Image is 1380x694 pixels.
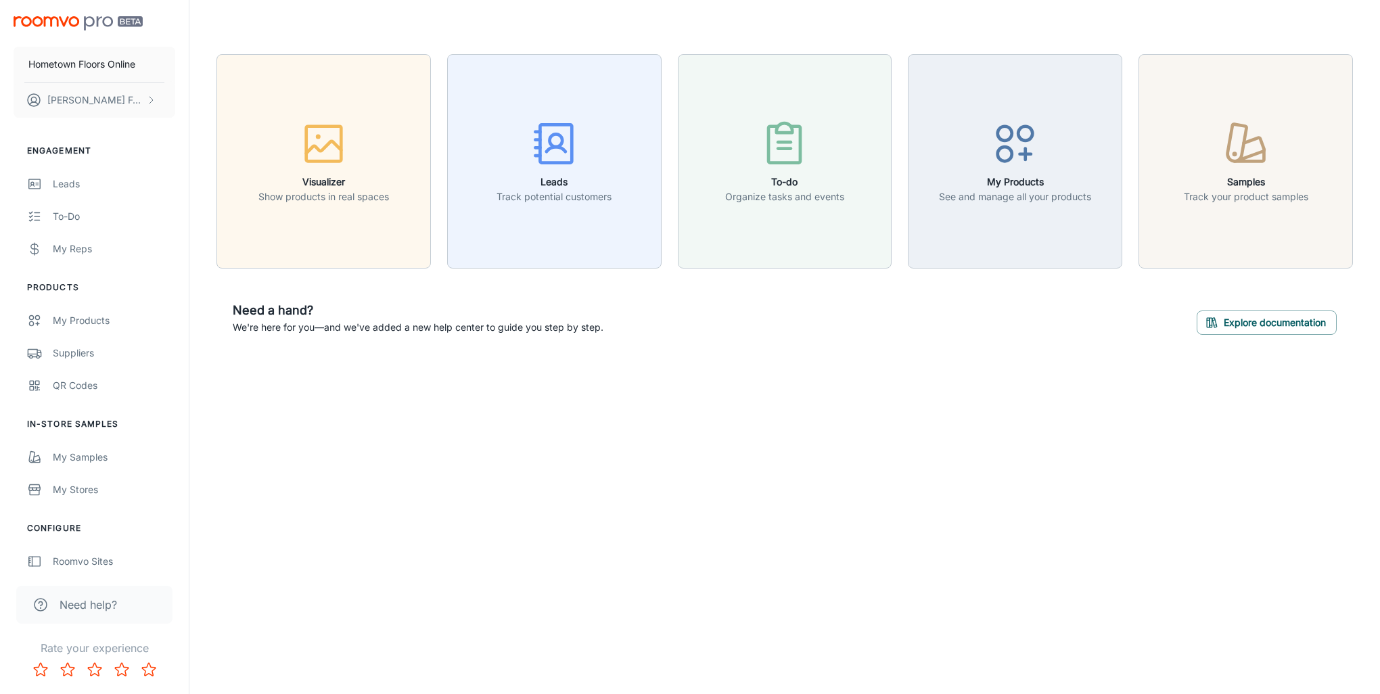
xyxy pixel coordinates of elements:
h6: Visualizer [258,175,389,189]
button: [PERSON_NAME] Foulon [14,83,175,118]
a: To-doOrganize tasks and events [678,154,892,167]
button: Hometown Floors Online [14,47,175,82]
button: My ProductsSee and manage all your products [908,54,1122,269]
button: LeadsTrack potential customers [447,54,662,269]
button: VisualizerShow products in real spaces [216,54,431,269]
p: Track potential customers [497,189,612,204]
p: Organize tasks and events [725,189,844,204]
div: Suppliers [53,346,175,361]
a: SamplesTrack your product samples [1138,154,1353,167]
h6: Leads [497,175,612,189]
div: To-do [53,209,175,224]
button: SamplesTrack your product samples [1138,54,1353,269]
div: QR Codes [53,378,175,393]
h6: My Products [939,175,1091,189]
p: Show products in real spaces [258,189,389,204]
p: Track your product samples [1184,189,1308,204]
p: Hometown Floors Online [28,57,135,72]
img: Roomvo PRO Beta [14,16,143,30]
a: LeadsTrack potential customers [447,154,662,167]
h6: Samples [1184,175,1308,189]
button: To-doOrganize tasks and events [678,54,892,269]
div: My Products [53,313,175,328]
h6: Need a hand? [233,301,603,320]
p: We're here for you—and we've added a new help center to guide you step by step. [233,320,603,335]
p: [PERSON_NAME] Foulon [47,93,143,108]
a: Explore documentation [1197,315,1337,328]
div: Leads [53,177,175,191]
p: See and manage all your products [939,189,1091,204]
button: Explore documentation [1197,310,1337,335]
h6: To-do [725,175,844,189]
a: My ProductsSee and manage all your products [908,154,1122,167]
div: My Reps [53,241,175,256]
